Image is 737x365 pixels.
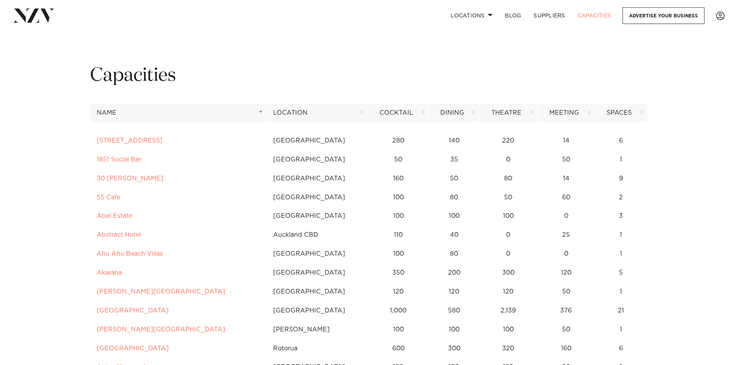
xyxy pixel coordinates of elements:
td: 2,139 [479,301,537,320]
td: Rotorua [267,339,368,358]
td: 220 [479,131,537,150]
a: Akarana [97,270,122,276]
td: [GEOGRAPHIC_DATA] [267,282,368,301]
a: 55 Cafe [97,194,120,200]
td: 120 [368,282,429,301]
td: 120 [479,282,537,301]
td: [GEOGRAPHIC_DATA] [267,188,368,207]
td: 5 [595,263,647,282]
td: 1,000 [368,301,429,320]
h1: Capacities [90,64,647,88]
td: 80 [479,169,537,188]
th: Meeting: activate to sort column ascending [537,104,595,122]
td: [GEOGRAPHIC_DATA] [267,244,368,263]
td: [GEOGRAPHIC_DATA] [267,207,368,226]
td: 376 [537,301,595,320]
td: 50 [537,282,595,301]
td: 0 [479,150,537,169]
td: 160 [537,339,595,358]
td: 160 [368,169,429,188]
td: 14 [537,131,595,150]
td: 0 [479,226,537,244]
td: 9 [595,169,647,188]
td: 60 [537,188,595,207]
td: 6 [595,131,647,150]
td: 1 [595,226,647,244]
td: 600 [368,339,429,358]
td: 50 [368,150,429,169]
td: 100 [429,320,479,339]
th: Dining: activate to sort column ascending [429,104,479,122]
td: 80 [429,188,479,207]
td: 80 [429,244,479,263]
td: 350 [368,263,429,282]
td: 280 [368,131,429,150]
td: 6 [595,339,647,358]
td: 120 [429,282,479,301]
th: Spaces: activate to sort column ascending [595,104,647,122]
td: 50 [429,169,479,188]
td: [GEOGRAPHIC_DATA] [267,169,368,188]
a: Ahu Ahu Beach Villas [97,251,163,257]
td: 300 [429,339,479,358]
td: 140 [429,131,479,150]
th: Name: activate to sort column descending [90,104,267,122]
td: [GEOGRAPHIC_DATA] [267,301,368,320]
td: 300 [479,263,537,282]
td: 35 [429,150,479,169]
a: [STREET_ADDRESS] [97,138,162,144]
td: 25 [537,226,595,244]
th: Theatre: activate to sort column ascending [479,104,537,122]
a: [GEOGRAPHIC_DATA] [97,307,169,314]
a: 30 [PERSON_NAME] [97,175,163,182]
a: [GEOGRAPHIC_DATA] [97,345,169,351]
td: 1 [595,150,647,169]
td: 100 [429,207,479,226]
td: 100 [368,320,429,339]
td: 120 [537,263,595,282]
a: Advertise your business [622,7,705,24]
a: Capacities [571,7,617,24]
a: [PERSON_NAME][GEOGRAPHIC_DATA] [97,326,225,333]
td: 1 [595,282,647,301]
td: 50 [479,188,537,207]
td: 2 [595,188,647,207]
td: 580 [429,301,479,320]
td: 320 [479,339,537,358]
a: Locations [445,7,499,24]
img: nzv-logo.png [12,8,55,22]
td: [GEOGRAPHIC_DATA] [267,263,368,282]
td: 100 [479,207,537,226]
td: 100 [368,244,429,263]
a: 1851 Social Bar [97,156,141,163]
td: 100 [368,188,429,207]
td: 14 [537,169,595,188]
td: Auckland CBD [267,226,368,244]
td: 0 [537,244,595,263]
th: Location: activate to sort column ascending [267,104,368,122]
td: 21 [595,301,647,320]
td: 40 [429,226,479,244]
th: Cocktail: activate to sort column ascending [368,104,429,122]
td: 110 [368,226,429,244]
td: 50 [537,320,595,339]
a: BLOG [499,7,527,24]
a: Abel Estate [97,213,132,219]
td: 100 [368,207,429,226]
td: [PERSON_NAME] [267,320,368,339]
a: SUPPLIERS [527,7,571,24]
a: Abstract Hotel [97,232,141,238]
td: [GEOGRAPHIC_DATA] [267,131,368,150]
td: 0 [479,244,537,263]
td: 200 [429,263,479,282]
td: 0 [537,207,595,226]
td: [GEOGRAPHIC_DATA] [267,150,368,169]
a: [PERSON_NAME][GEOGRAPHIC_DATA] [97,289,225,295]
td: 100 [479,320,537,339]
td: 50 [537,150,595,169]
td: 1 [595,244,647,263]
td: 3 [595,207,647,226]
td: 1 [595,320,647,339]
